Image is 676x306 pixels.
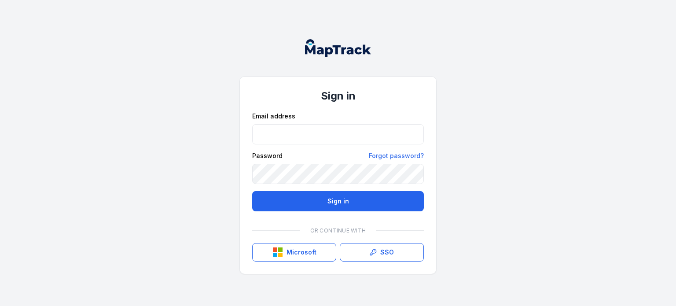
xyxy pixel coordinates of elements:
[252,112,295,121] label: Email address
[252,243,336,262] button: Microsoft
[291,39,385,57] nav: Global
[369,151,424,160] a: Forgot password?
[252,89,424,103] h1: Sign in
[340,243,424,262] a: SSO
[252,191,424,211] button: Sign in
[252,222,424,240] div: Or continue with
[252,151,283,160] label: Password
